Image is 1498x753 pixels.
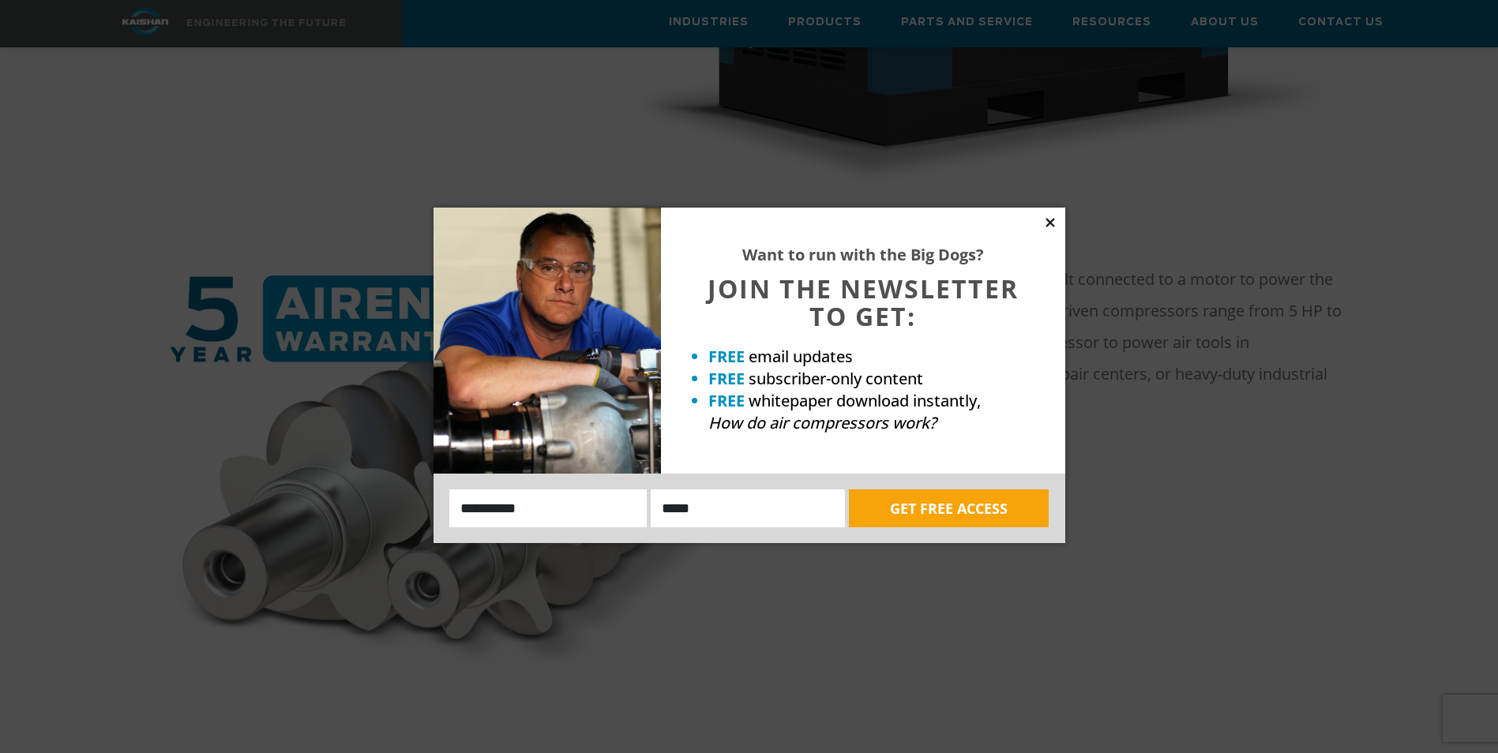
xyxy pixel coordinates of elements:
input: Email [651,489,845,527]
strong: FREE [708,346,745,367]
span: email updates [749,346,853,367]
button: GET FREE ACCESS [849,489,1049,527]
span: subscriber-only content [749,368,923,389]
span: whitepaper download instantly, [749,390,981,411]
span: JOIN THE NEWSLETTER TO GET: [708,272,1019,333]
input: Name: [449,489,648,527]
strong: FREE [708,368,745,389]
em: How do air compressors work? [708,412,937,433]
button: Close [1043,215,1057,230]
strong: Want to run with the Big Dogs? [742,244,984,265]
strong: FREE [708,390,745,411]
